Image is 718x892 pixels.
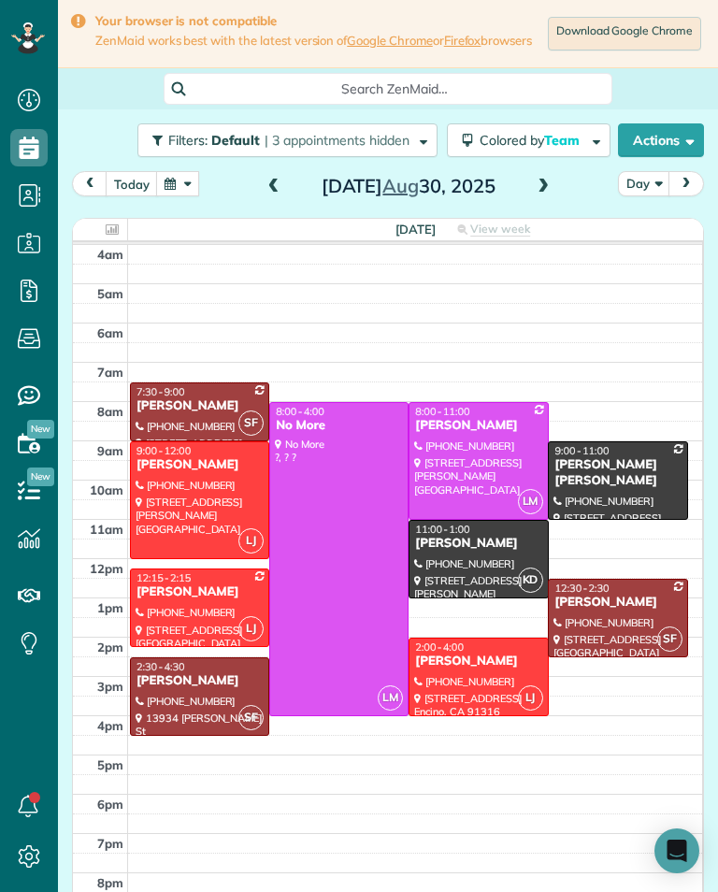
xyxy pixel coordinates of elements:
span: 6pm [97,797,123,812]
strong: Your browser is not compatible [95,13,532,29]
span: 12pm [90,561,123,576]
div: [PERSON_NAME] [136,584,264,600]
span: 12:30 - 2:30 [554,582,609,595]
span: SF [238,410,264,436]
span: Team [544,132,582,149]
div: No More [275,418,403,434]
span: 2:00 - 4:00 [415,640,464,654]
div: [PERSON_NAME] [PERSON_NAME] [553,457,682,489]
span: 12:15 - 2:15 [136,571,191,584]
h2: [DATE] 30, 2025 [292,176,525,196]
div: [PERSON_NAME] [136,457,264,473]
span: 10am [90,482,123,497]
span: 2pm [97,640,123,655]
span: SF [657,626,682,652]
span: 7am [97,365,123,380]
span: | 3 appointments hidden [265,132,409,149]
button: prev [72,171,108,196]
span: Default [211,132,261,149]
span: New [27,468,54,486]
span: New [27,420,54,439]
span: 4am [97,247,123,262]
span: Aug [382,174,419,197]
button: Actions [618,123,704,157]
span: 8pm [97,875,123,890]
span: [DATE] [395,222,436,237]
button: Day [618,171,670,196]
span: 11:00 - 1:00 [415,523,469,536]
span: LJ [238,528,264,554]
div: [PERSON_NAME] [414,536,542,552]
span: LM [378,685,403,711]
button: next [668,171,704,196]
a: Filters: Default | 3 appointments hidden [128,123,438,157]
div: [PERSON_NAME] [136,673,264,689]
button: Colored byTeam [447,123,610,157]
span: 7pm [97,836,123,851]
span: 7:30 - 9:00 [136,385,185,398]
span: 1pm [97,600,123,615]
span: 5am [97,286,123,301]
div: [PERSON_NAME] [414,654,542,669]
div: [PERSON_NAME] [136,398,264,414]
span: LM [518,489,543,514]
button: Filters: Default | 3 appointments hidden [137,123,438,157]
span: 6am [97,325,123,340]
span: SF [238,705,264,730]
span: LJ [518,685,543,711]
div: Open Intercom Messenger [654,828,699,873]
span: View week [470,222,530,237]
span: 3pm [97,679,123,694]
span: 9:00 - 12:00 [136,444,191,457]
span: 5pm [97,757,123,772]
button: today [106,171,158,196]
span: 8am [97,404,123,419]
div: [PERSON_NAME] [553,595,682,611]
a: Google Chrome [347,33,433,48]
span: 4pm [97,718,123,733]
span: ZenMaid works best with the latest version of or browsers [95,33,532,49]
span: 11am [90,522,123,537]
span: LJ [238,616,264,641]
span: KD [518,568,543,593]
a: Firefox [444,33,481,48]
span: 8:00 - 11:00 [415,405,469,418]
div: [PERSON_NAME] [414,418,542,434]
a: Download Google Chrome [548,17,701,50]
span: 9:00 - 11:00 [554,444,609,457]
span: Filters: [168,132,208,149]
span: 9am [97,443,123,458]
span: 8:00 - 4:00 [276,405,324,418]
span: 2:30 - 4:30 [136,660,185,673]
span: Colored by [480,132,586,149]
